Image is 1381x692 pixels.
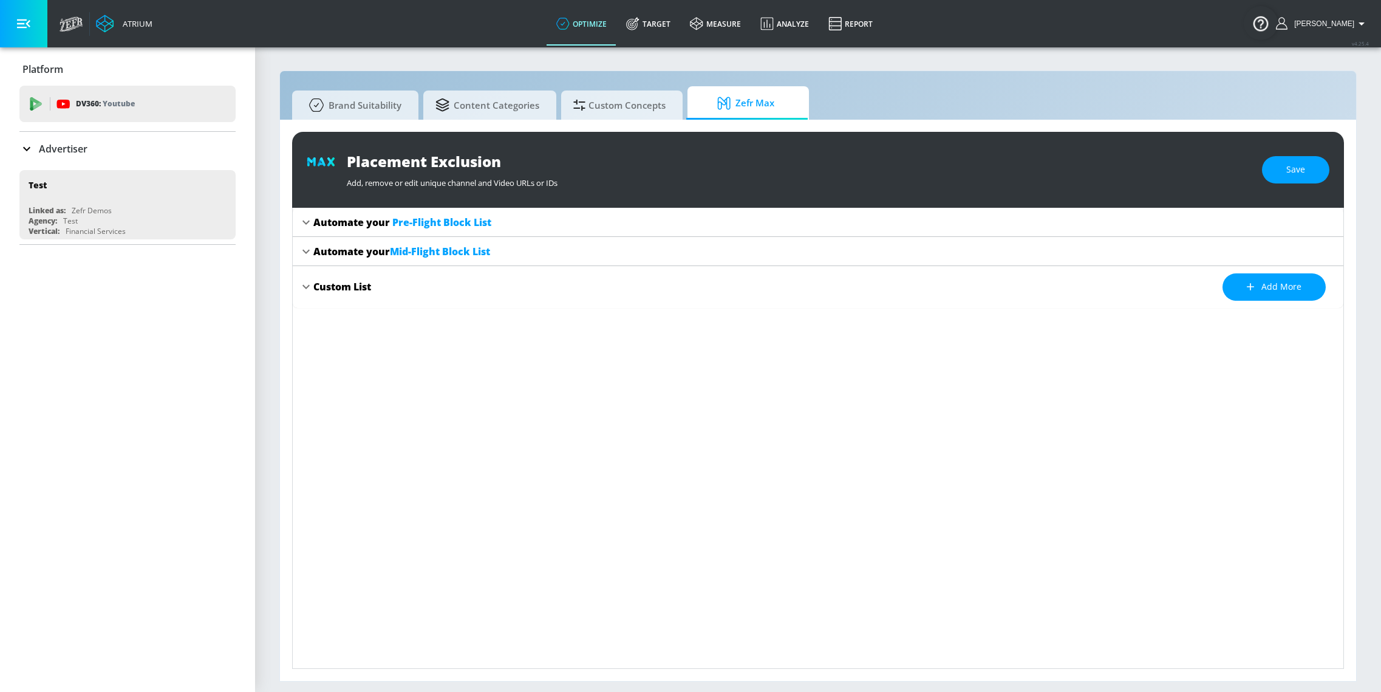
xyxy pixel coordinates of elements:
a: Report [819,2,882,46]
span: Pre-Flight Block List [392,216,491,229]
p: DV360: [76,97,135,111]
div: Test [63,216,78,226]
button: [PERSON_NAME] [1276,16,1369,31]
div: Automate your Pre-Flight Block List [293,208,1343,237]
span: Mid-Flight Block List [390,245,490,258]
a: optimize [547,2,616,46]
div: Custom ListAdd more [293,266,1343,308]
div: DV360: Youtube [19,86,236,122]
div: Automate your [313,245,490,258]
button: Add more [1222,273,1326,301]
span: login as: uyen.hoang@zefr.com [1289,19,1354,28]
span: Save [1286,162,1305,177]
div: Linked as: [29,205,66,216]
button: Save [1262,156,1329,183]
span: Content Categories [435,91,539,120]
div: Add, remove or edit unique channel and Video URLs or IDs [347,171,1250,188]
div: Zefr Demos [72,205,112,216]
a: Target [616,2,680,46]
div: Automate your [313,216,491,229]
div: Test [29,179,47,191]
div: Agency: [29,216,57,226]
div: Placement Exclusion [347,151,1250,171]
span: Brand Suitability [304,91,401,120]
a: Analyze [751,2,819,46]
div: Atrium [118,18,152,29]
div: TestLinked as:Zefr DemosAgency:TestVertical:Financial Services [19,170,236,239]
p: Advertiser [39,142,87,156]
span: Zefr Max [700,89,792,118]
span: v 4.25.4 [1352,40,1369,47]
div: Automate yourMid-Flight Block List [293,237,1343,266]
button: Open Resource Center [1244,6,1278,40]
div: Custom List [313,280,371,293]
p: Platform [22,63,63,76]
span: Add more [1247,279,1301,295]
div: Vertical: [29,226,60,236]
a: measure [680,2,751,46]
div: Platform [19,52,236,86]
div: Financial Services [66,226,126,236]
a: Atrium [96,15,152,33]
span: Custom Concepts [573,91,666,120]
p: Youtube [103,97,135,110]
div: Advertiser [19,132,236,166]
